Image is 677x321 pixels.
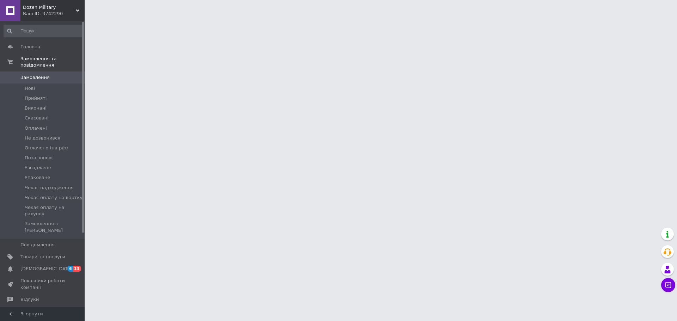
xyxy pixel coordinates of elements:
[25,135,60,141] span: Не дозвонився
[25,221,83,233] span: Замовлення з [PERSON_NAME]
[20,266,73,272] span: [DEMOGRAPHIC_DATA]
[25,145,68,151] span: Оплачено (на р/р)
[25,185,74,191] span: Чекає надходження
[25,165,51,171] span: Узгоджене
[20,278,65,290] span: Показники роботи компанії
[20,56,85,68] span: Замовлення та повідомлення
[25,105,47,111] span: Виконані
[25,204,83,217] span: Чекає оплату на рахунок
[73,266,81,272] span: 13
[25,95,47,101] span: Прийняті
[23,11,85,17] div: Ваш ID: 3742290
[661,278,675,292] button: Чат з покупцем
[25,155,53,161] span: Поза зоною
[23,4,76,11] span: Dozen Military
[20,296,39,303] span: Відгуки
[4,25,83,37] input: Пошук
[20,242,55,248] span: Повідомлення
[25,115,49,121] span: Скасовані
[25,174,50,181] span: Упаковане
[25,125,47,131] span: Оплачені
[20,74,50,81] span: Замовлення
[20,254,65,260] span: Товари та послуги
[67,266,73,272] span: 6
[20,44,40,50] span: Головна
[25,85,35,92] span: Нові
[25,195,83,201] span: Чекає оплату на картку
